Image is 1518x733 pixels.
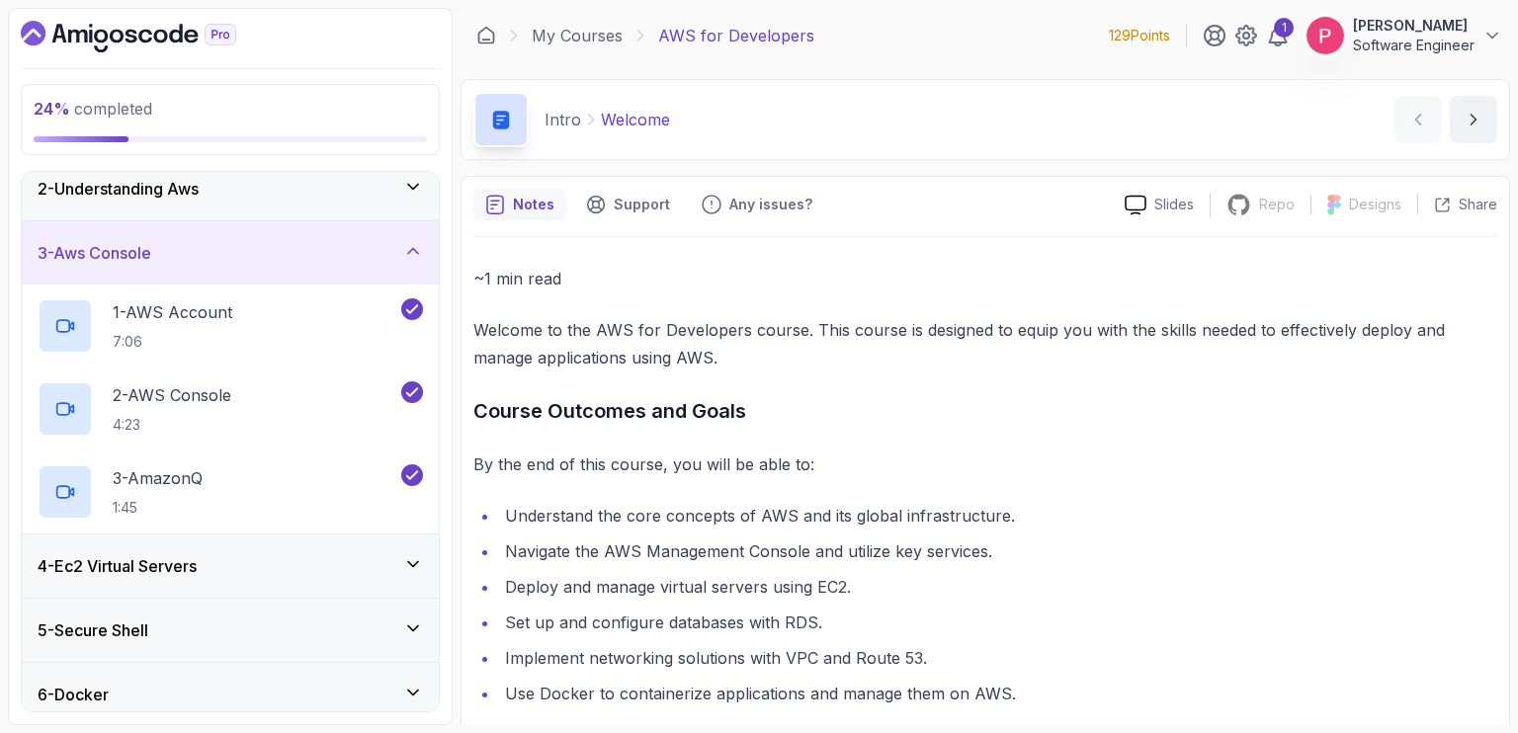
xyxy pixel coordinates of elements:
p: 2 - AWS Console [113,383,231,407]
a: My Courses [532,24,623,47]
h3: 5 - Secure Shell [38,618,148,642]
button: Support button [574,189,682,220]
button: 2-Understanding Aws [22,157,439,220]
p: Repo [1259,195,1295,214]
p: Any issues? [729,195,812,214]
img: user profile image [1307,17,1344,54]
p: 129 Points [1109,26,1170,45]
p: 1 - AWS Account [113,300,232,324]
button: next content [1450,96,1497,143]
button: 3-AmazonQ1:45 [38,464,423,520]
button: notes button [473,189,566,220]
p: Notes [513,195,554,214]
p: ~1 min read [473,265,1497,292]
button: Share [1417,195,1497,214]
p: 3 - AmazonQ [113,466,203,490]
p: Welcome to the AWS for Developers course. This course is designed to equip you with the skills ne... [473,316,1497,371]
h3: 3 - Aws Console [38,241,151,265]
h3: 2 - Understanding Aws [38,177,199,201]
p: Share [1459,195,1497,214]
button: 2-AWS Console4:23 [38,381,423,437]
h3: Course Outcomes and Goals [473,395,1497,427]
p: Welcome [601,108,670,131]
li: Set up and configure databases with RDS. [499,609,1497,636]
p: 7:06 [113,332,232,352]
a: 1 [1266,24,1290,47]
span: 24 % [34,99,70,119]
li: Implement networking solutions with VPC and Route 53. [499,644,1497,672]
h3: 6 - Docker [38,683,109,706]
button: previous content [1394,96,1442,143]
p: AWS for Developers [658,24,814,47]
p: [PERSON_NAME] [1353,16,1475,36]
p: 1:45 [113,498,203,518]
button: user profile image[PERSON_NAME]Software Engineer [1306,16,1502,55]
button: 3-Aws Console [22,221,439,285]
p: Intro [545,108,581,131]
li: Deploy and manage virtual servers using EC2. [499,573,1497,601]
button: 5-Secure Shell [22,599,439,662]
button: 1-AWS Account7:06 [38,298,423,354]
a: Slides [1109,195,1210,215]
p: Software Engineer [1353,36,1475,55]
p: By the end of this course, you will be able to: [473,450,1497,478]
button: 6-Docker [22,663,439,726]
p: Designs [1349,195,1401,214]
p: 4:23 [113,415,231,435]
a: Dashboard [476,26,496,45]
p: Support [614,195,670,214]
a: Dashboard [21,21,282,52]
div: 1 [1274,18,1294,38]
button: 4-Ec2 Virtual Servers [22,534,439,598]
li: Use Docker to containerize applications and manage them on AWS. [499,680,1497,707]
li: Understand the core concepts of AWS and its global infrastructure. [499,502,1497,529]
li: Navigate the AWS Management Console and utilize key services. [499,537,1497,565]
button: Feedback button [690,189,824,220]
span: completed [34,99,152,119]
h3: 4 - Ec2 Virtual Servers [38,554,197,578]
p: Slides [1154,195,1194,214]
